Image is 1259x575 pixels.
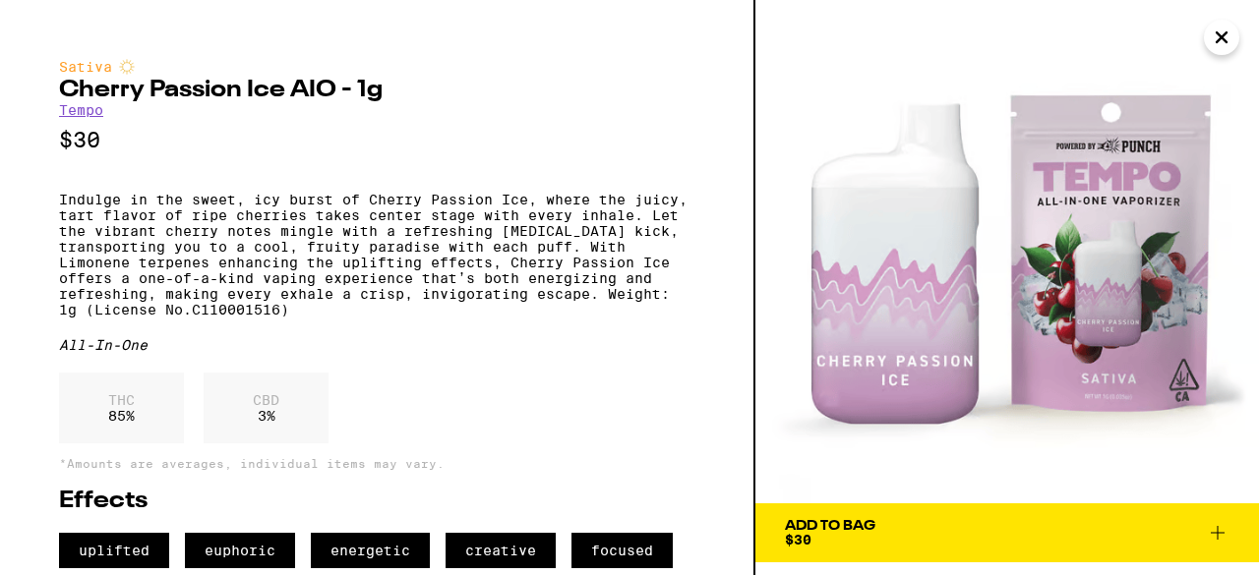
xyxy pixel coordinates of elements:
button: Add To Bag$30 [755,503,1259,562]
span: focused [571,533,673,568]
h2: Cherry Passion Ice AIO - 1g [59,79,694,102]
div: All-In-One [59,337,694,353]
div: Add To Bag [785,519,875,533]
p: *Amounts are averages, individual items may vary. [59,457,694,470]
p: Indulge in the sweet, icy burst of Cherry Passion Ice, where the juicy, tart flavor of ripe cherr... [59,192,694,317]
p: CBD [253,392,279,408]
div: Sativa [59,59,694,75]
a: Tempo [59,102,103,118]
span: energetic [311,533,430,568]
p: THC [108,392,135,408]
button: Close [1204,20,1239,55]
span: Hi. Need any help? [12,14,142,29]
span: $30 [785,532,811,547]
div: 3 % [204,373,329,443]
span: uplifted [59,533,169,568]
span: creative [446,533,556,568]
div: 85 % [59,373,184,443]
h2: Effects [59,489,694,513]
p: $30 [59,128,694,152]
img: sativaColor.svg [119,59,135,75]
span: euphoric [185,533,295,568]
